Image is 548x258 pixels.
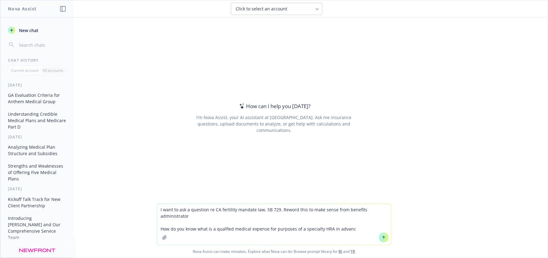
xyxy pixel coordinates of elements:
a: TR [351,249,355,254]
div: How can I help you [DATE]? [238,102,310,110]
button: GA Evaluation Criteria for Anthem Medical Group [5,90,69,107]
div: I'm Nova Assist, your AI assistant at [GEOGRAPHIC_DATA]. Ask me insurance questions, upload docum... [188,114,360,133]
span: Nova Assist can make mistakes. Explore what Nova can do: Browse prompt library for and [3,245,545,258]
span: New chat [18,27,38,34]
input: Search chats [18,41,66,49]
div: [DATE] [1,186,74,191]
div: Chat History [1,58,74,63]
h1: Nova Assist [8,5,37,12]
div: [DATE] [1,245,74,250]
textarea: I want to ask a question re CA fertility mandate law, SB 729. Reword this to make sense from bene... [157,204,391,245]
p: All accounts [43,68,63,73]
button: Click to select an account [231,3,322,15]
button: Analyzing Medical Plan Structure and Subsidies [5,142,69,158]
span: Click to select an account [236,6,288,12]
button: Understanding Credible Medical Plans and Medicare Part D [5,109,69,132]
div: [DATE] [1,82,74,88]
button: Strengths and Weaknesses of Offering Five Medical Plans [5,161,69,184]
button: Kickoff Talk Track for New Client Partnership [5,194,69,211]
p: Current account [11,68,38,73]
div: [DATE] [1,134,74,140]
button: New chat [5,25,69,36]
a: BI [339,249,343,254]
button: Introducing [PERSON_NAME] and Our Comprehensive Service Team [5,213,69,242]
